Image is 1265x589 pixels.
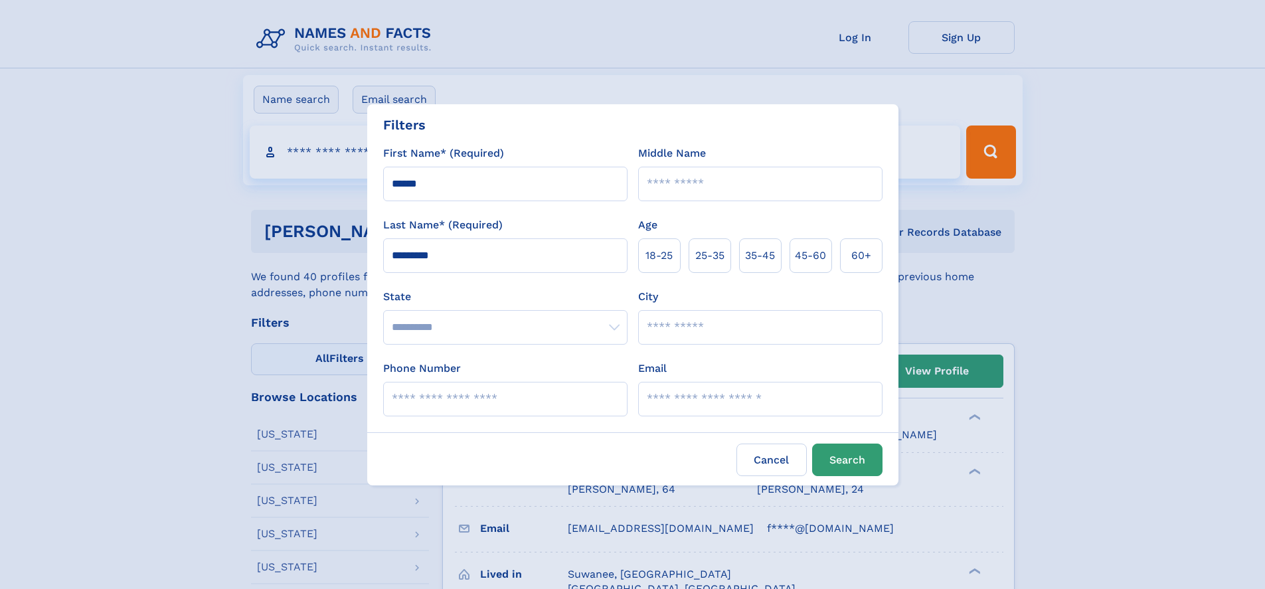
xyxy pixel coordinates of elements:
[383,217,503,233] label: Last Name* (Required)
[851,248,871,264] span: 60+
[383,115,426,135] div: Filters
[383,361,461,377] label: Phone Number
[638,145,706,161] label: Middle Name
[795,248,826,264] span: 45‑60
[638,217,657,233] label: Age
[736,444,807,476] label: Cancel
[383,289,628,305] label: State
[638,289,658,305] label: City
[745,248,775,264] span: 35‑45
[638,361,667,377] label: Email
[645,248,673,264] span: 18‑25
[695,248,724,264] span: 25‑35
[812,444,883,476] button: Search
[383,145,504,161] label: First Name* (Required)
